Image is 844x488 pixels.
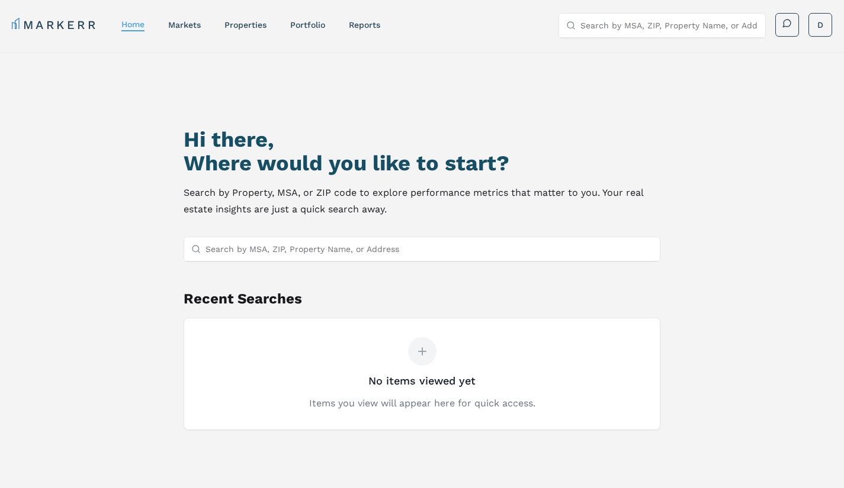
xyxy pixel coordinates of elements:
[206,237,653,261] input: Search by MSA, ZIP, Property Name, or Address
[224,20,267,30] a: properties
[184,289,661,308] h2: Recent Searches
[368,373,476,389] h3: No items viewed yet
[12,17,98,33] a: MARKERR
[817,19,823,31] span: D
[184,151,661,175] h2: Where would you like to start?
[309,396,535,411] p: Items you view will appear here for quick access.
[290,20,325,30] a: Portfolio
[349,20,380,30] a: reports
[121,20,145,29] a: home
[168,20,201,30] a: markets
[184,185,661,218] p: Search by Property, MSA, or ZIP code to explore performance metrics that matter to you. Your real...
[580,14,758,37] input: Search by MSA, ZIP, Property Name, or Address
[184,128,661,151] h1: Hi there,
[808,13,832,37] button: D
